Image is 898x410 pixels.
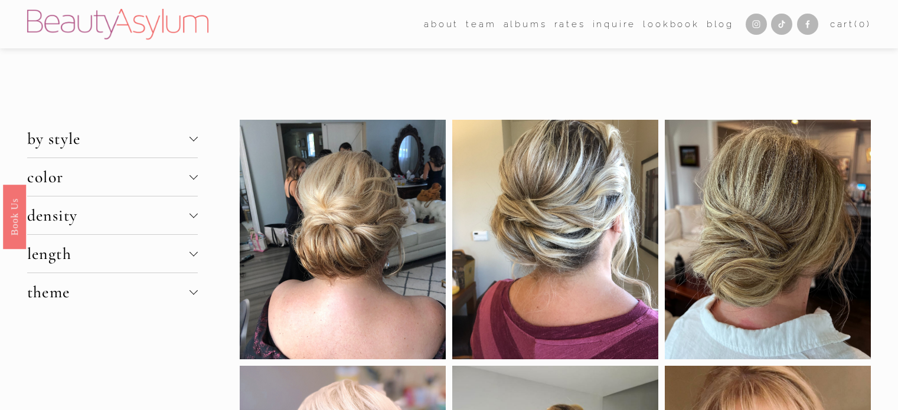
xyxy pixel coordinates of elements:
a: TikTok [771,14,792,35]
a: folder dropdown [466,15,496,33]
span: density [27,205,190,225]
span: team [466,17,496,32]
a: Inquire [593,15,636,33]
span: ( ) [854,19,871,29]
a: Instagram [746,14,767,35]
span: length [27,244,190,264]
span: by style [27,129,190,149]
img: Beauty Asylum | Bridal Hair &amp; Makeup Charlotte &amp; Atlanta [27,9,208,40]
a: Facebook [797,14,818,35]
a: albums [504,15,547,33]
a: folder dropdown [424,15,459,33]
span: color [27,167,190,187]
button: length [27,235,198,273]
a: Book Us [3,184,26,248]
button: density [27,196,198,234]
button: by style [27,120,198,158]
span: 0 [859,19,867,29]
a: Lookbook [643,15,699,33]
span: about [424,17,459,32]
button: theme [27,273,198,311]
a: 0 items in cart [830,17,871,32]
button: color [27,158,198,196]
a: Rates [554,15,586,33]
a: Blog [707,15,734,33]
span: theme [27,282,190,302]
